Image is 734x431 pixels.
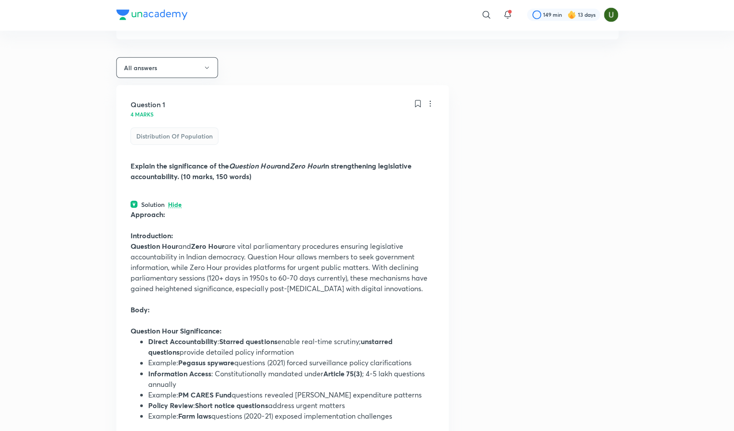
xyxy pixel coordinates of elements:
strong: Zero Hour [191,242,225,251]
img: solution.svg [131,201,138,209]
button: All answers [116,58,218,79]
strong: Starred questions [219,337,277,346]
li: Example: questions revealed [PERSON_NAME] expenditure patterns [148,390,434,400]
strong: Direct Accountability [148,337,217,346]
strong: Approach: [131,210,165,219]
strong: Article 75(3) [323,369,362,378]
h6: Solution [141,200,165,210]
img: streak [566,11,575,20]
strong: Explain the significance of the and in strengthening legislative accountability. (10 marks, 150 w... [131,162,411,182]
img: Company Logo [116,11,187,21]
strong: Pegasus spyware [178,358,234,367]
div: Distribution of Population [131,128,218,146]
p: 4 marks [131,112,154,118]
li: : enable real-time scrutiny; provide detailed policy information [148,337,434,358]
li: Example: questions (2021) forced surveillance policy clarifications [148,358,434,368]
strong: Question Hour Significance: [131,326,221,336]
strong: Introduction: [131,231,173,240]
strong: Question Hour [131,242,178,251]
strong: Policy Review [148,401,193,410]
h5: Question 1 [131,100,165,111]
li: Example: questions (2020-21) exposed implementation challenges [148,411,434,421]
strong: Body: [131,305,150,315]
strong: Farm laws [178,411,211,420]
li: : address urgent matters [148,400,434,411]
strong: PM CARES Fund [178,390,232,399]
p: and are vital parliamentary procedures ensuring legislative accountability in Indian democracy. Q... [131,241,434,294]
img: Aishwary Kumar [603,8,618,23]
strong: Information Access [148,369,211,378]
li: : Constitutionally mandated under ; 4-5 lakh questions annually [148,368,434,390]
p: Hide [168,202,182,209]
strong: Short notice questions [195,401,268,410]
em: Zero Hour [289,162,323,171]
em: Question Hour [229,162,277,171]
